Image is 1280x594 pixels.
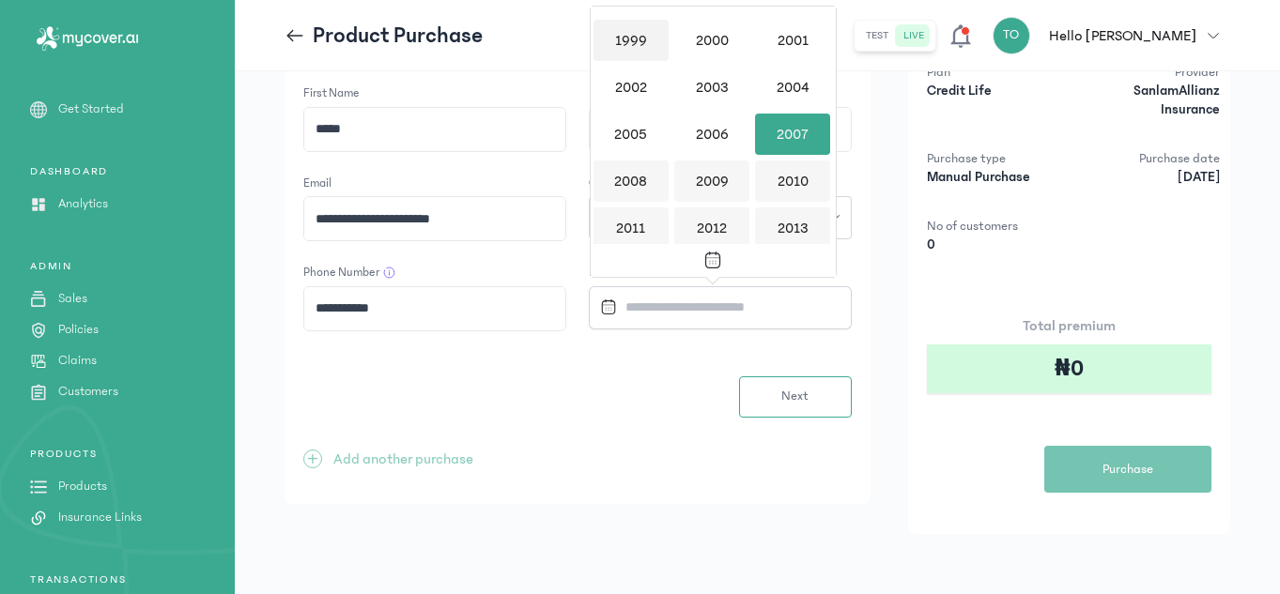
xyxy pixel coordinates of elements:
div: 2003 [674,67,749,108]
p: Manual Purchase [927,168,1072,187]
p: Customers [58,382,118,402]
p: Insurance Links [58,508,142,527]
div: 2004 [755,67,830,108]
button: live [896,24,932,47]
label: First Name [303,84,360,103]
span: Purchase [1103,460,1153,480]
p: 0 [927,236,1072,254]
button: Toggle overlay [591,244,836,277]
label: Date of Birth [589,264,852,282]
button: Purchase [1044,446,1211,493]
div: 2006 [674,114,749,155]
div: 2005 [594,114,669,155]
div: ₦0 [927,344,1211,393]
p: Hello [PERSON_NAME] [1049,24,1196,47]
button: TOHello [PERSON_NAME] [993,17,1230,54]
div: 2011 [594,207,669,249]
p: Purchase date [1074,149,1220,168]
p: Plan [927,63,1072,82]
span: + [303,449,322,468]
div: 2012 [674,207,749,249]
p: Products [58,477,107,496]
p: Claims [58,351,97,371]
p: Purchase type [927,149,1072,168]
p: Analytics [58,194,108,214]
div: 1999 [594,20,669,61]
div: TO [993,17,1030,54]
p: Product Purchase [313,21,483,51]
label: Email [303,175,332,193]
p: SanlamAllianz Insurance [1074,82,1220,119]
label: Last Name [589,84,644,103]
p: [DATE] [1074,168,1220,187]
p: Add another purchase [333,448,473,470]
button: test [858,24,896,47]
button: +Add another purchase [303,448,473,470]
div: 2007 [755,114,830,155]
p: Sales [58,289,87,309]
p: Total premium [927,314,1211,337]
div: 2013 [755,207,830,249]
button: Next [739,376,852,418]
div: 2009 [674,160,749,202]
span: Next [781,387,809,406]
div: 2001 [755,20,830,61]
p: Credit Life [927,82,1072,100]
div: 2002 [594,67,669,108]
div: 2008 [594,160,669,202]
p: Provider [1074,63,1220,82]
button: [DEMOGRAPHIC_DATA] [589,196,852,239]
p: No of customers [927,217,1072,236]
div: 2000 [674,20,749,61]
p: Policies [58,320,99,340]
label: Gender [589,175,627,193]
p: Get Started [58,99,124,119]
label: Phone Number [303,264,379,282]
input: Datepicker input [593,287,835,327]
div: 2010 [755,160,830,202]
